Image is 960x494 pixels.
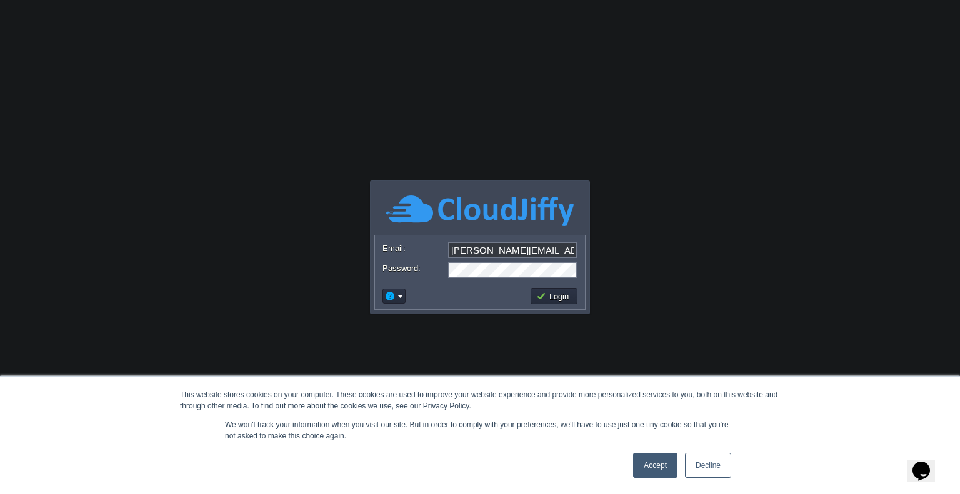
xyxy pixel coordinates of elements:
[685,453,731,478] a: Decline
[633,453,677,478] a: Accept
[180,389,780,412] div: This website stores cookies on your computer. These cookies are used to improve your website expe...
[225,419,735,442] p: We won't track your information when you visit our site. But in order to comply with your prefere...
[536,290,572,302] button: Login
[907,444,947,482] iframe: chat widget
[386,194,574,228] img: CloudJiffy
[382,262,447,275] label: Password:
[382,242,447,255] label: Email:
